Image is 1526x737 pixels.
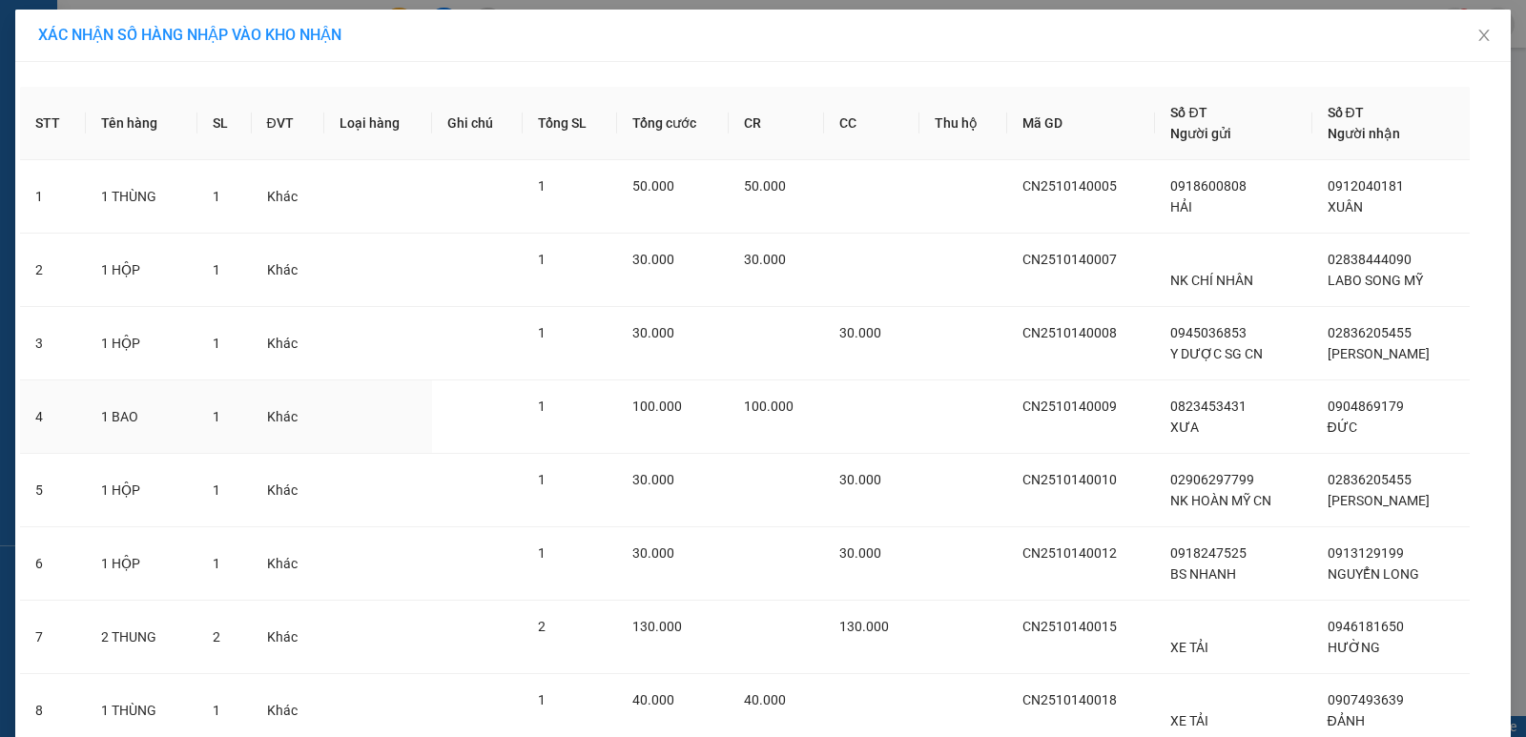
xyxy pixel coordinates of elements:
[213,189,220,204] span: 1
[1170,493,1271,508] span: NK HOÀN MỸ CN
[839,545,881,561] span: 30.000
[839,325,881,340] span: 30.000
[20,307,86,380] td: 3
[1022,472,1117,487] span: CN2510140010
[20,601,86,674] td: 7
[744,178,786,194] span: 50.000
[1328,493,1430,508] span: [PERSON_NAME]
[538,252,546,267] span: 1
[839,619,889,634] span: 130.000
[839,472,881,487] span: 30.000
[1170,472,1254,487] span: 02906297799
[1170,199,1192,215] span: HẢI
[213,336,220,351] span: 1
[1170,325,1247,340] span: 0945036853
[213,556,220,571] span: 1
[632,252,674,267] span: 30.000
[20,527,86,601] td: 6
[86,527,197,601] td: 1 HỘP
[824,87,919,160] th: CC
[38,26,341,44] span: XÁC NHẬN SỐ HÀNG NHẬP VÀO KHO NHẬN
[538,325,546,340] span: 1
[632,545,674,561] span: 30.000
[632,325,674,340] span: 30.000
[252,307,324,380] td: Khác
[1328,545,1404,561] span: 0913129199
[1170,420,1199,435] span: XƯA
[213,262,220,277] span: 1
[1328,472,1412,487] span: 02836205455
[1328,252,1412,267] span: 02838444090
[86,601,197,674] td: 2 THUNG
[1022,325,1117,340] span: CN2510140008
[1328,325,1412,340] span: 02836205455
[1170,346,1263,361] span: Y DƯỢC SG CN
[538,619,546,634] span: 2
[20,87,86,160] th: STT
[744,692,786,707] span: 40.000
[86,160,197,234] td: 1 THÙNG
[632,619,682,634] span: 130.000
[252,380,324,454] td: Khác
[1328,126,1400,141] span: Người nhận
[1328,566,1419,582] span: NGUYỂN LONG
[729,87,824,160] th: CR
[1170,105,1206,120] span: Số ĐT
[252,527,324,601] td: Khác
[1170,126,1231,141] span: Người gửi
[252,454,324,527] td: Khác
[744,252,786,267] span: 30.000
[1328,346,1430,361] span: [PERSON_NAME]
[632,692,674,707] span: 40.000
[1170,566,1236,582] span: BS NHANH
[252,234,324,307] td: Khác
[1328,713,1365,728] span: ĐẢNH
[86,87,197,160] th: Tên hàng
[1328,640,1380,655] span: HƯỜNG
[252,601,324,674] td: Khác
[324,87,432,160] th: Loại hàng
[1328,105,1364,120] span: Số ĐT
[1328,199,1363,215] span: XUÂN
[1170,713,1208,728] span: XE TẢI
[1022,178,1117,194] span: CN2510140005
[1022,252,1117,267] span: CN2510140007
[1022,692,1117,707] span: CN2510140018
[252,87,324,160] th: ĐVT
[632,399,682,414] span: 100.000
[213,409,220,424] span: 1
[1170,273,1253,288] span: NK CHÍ NHÂN
[1328,178,1404,194] span: 0912040181
[20,380,86,454] td: 4
[1476,28,1492,43] span: close
[20,234,86,307] td: 2
[1328,619,1404,634] span: 0946181650
[1457,10,1511,63] button: Close
[20,160,86,234] td: 1
[1170,640,1208,655] span: XE TẢI
[632,178,674,194] span: 50.000
[86,234,197,307] td: 1 HỘP
[538,178,546,194] span: 1
[919,87,1007,160] th: Thu hộ
[538,399,546,414] span: 1
[1170,178,1247,194] span: 0918600808
[1170,545,1247,561] span: 0918247525
[1022,545,1117,561] span: CN2510140012
[1022,619,1117,634] span: CN2510140015
[1328,692,1404,707] span: 0907493639
[1170,399,1247,414] span: 0823453431
[1328,273,1423,288] span: LABO SONG MỸ
[432,87,523,160] th: Ghi chú
[523,87,617,160] th: Tổng SL
[538,692,546,707] span: 1
[197,87,252,160] th: SL
[1328,420,1357,435] span: ĐỨC
[744,399,794,414] span: 100.000
[1328,399,1404,414] span: 0904869179
[20,454,86,527] td: 5
[213,703,220,718] span: 1
[1022,399,1117,414] span: CN2510140009
[213,482,220,498] span: 1
[538,545,546,561] span: 1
